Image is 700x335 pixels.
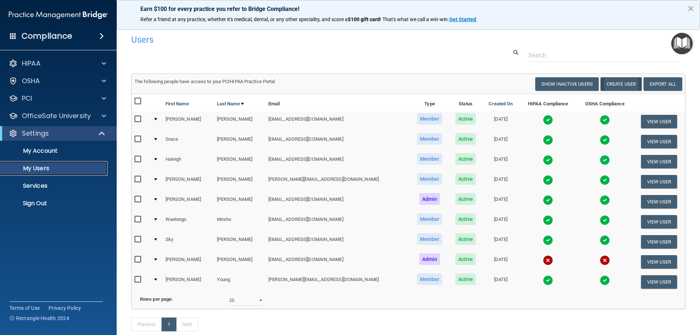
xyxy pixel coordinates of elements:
[214,172,265,192] td: [PERSON_NAME]
[543,255,553,265] img: cross.ca9f0e7f.svg
[265,172,410,192] td: [PERSON_NAME][EMAIL_ADDRESS][DOMAIN_NAME]
[543,215,553,225] img: tick.e7d51cea.svg
[22,129,49,138] p: Settings
[455,153,476,165] span: Active
[217,100,244,108] a: Last Name
[380,16,449,22] span: ! That's what we call a win-win.
[600,135,610,145] img: tick.e7d51cea.svg
[163,272,214,292] td: [PERSON_NAME]
[489,100,513,108] a: Created On
[482,132,519,152] td: [DATE]
[163,212,214,232] td: Waelongo
[543,275,553,285] img: tick.e7d51cea.svg
[641,275,677,289] button: View User
[641,255,677,269] button: View User
[265,94,410,112] th: Email
[417,113,443,125] span: Member
[163,252,214,272] td: [PERSON_NAME]
[600,215,610,225] img: tick.e7d51cea.svg
[419,253,440,265] span: Admin
[482,252,519,272] td: [DATE]
[214,252,265,272] td: [PERSON_NAME]
[417,273,443,285] span: Member
[455,113,476,125] span: Active
[265,192,410,212] td: [EMAIL_ADDRESS][DOMAIN_NAME]
[166,100,189,108] a: First Name
[543,155,553,165] img: tick.e7d51cea.svg
[543,195,553,205] img: tick.e7d51cea.svg
[535,77,599,91] button: Show Inactive Users
[641,195,677,209] button: View User
[600,155,610,165] img: tick.e7d51cea.svg
[417,133,443,145] span: Member
[9,304,40,312] a: Terms of Use
[600,175,610,185] img: tick.e7d51cea.svg
[600,235,610,245] img: tick.e7d51cea.svg
[671,33,693,54] button: Open Resource Center
[455,233,476,245] span: Active
[455,133,476,145] span: Active
[5,200,104,207] p: Sign Out
[22,31,72,41] h4: Compliance
[577,94,633,112] th: OSHA Compliance
[214,112,265,132] td: [PERSON_NAME]
[163,172,214,192] td: [PERSON_NAME]
[265,232,410,252] td: [EMAIL_ADDRESS][DOMAIN_NAME]
[482,152,519,172] td: [DATE]
[163,112,214,132] td: [PERSON_NAME]
[214,192,265,212] td: [PERSON_NAME]
[455,273,476,285] span: Active
[543,235,553,245] img: tick.e7d51cea.svg
[641,135,677,148] button: View User
[9,112,106,120] a: OfficeSafe University
[140,5,676,12] p: Earn $100 for every practice you refer to Bridge Compliance!
[162,318,176,331] a: 1
[482,112,519,132] td: [DATE]
[22,59,40,68] p: HIPAA
[48,304,81,312] a: Privacy Policy
[455,173,476,185] span: Active
[482,272,519,292] td: [DATE]
[543,115,553,125] img: tick.e7d51cea.svg
[265,212,410,232] td: [EMAIL_ADDRESS][DOMAIN_NAME]
[600,77,642,91] button: Create User
[163,232,214,252] td: Sky
[22,94,32,103] p: PCI
[641,155,677,168] button: View User
[348,16,380,22] strong: $100 gift card
[417,173,443,185] span: Member
[9,77,106,85] a: OSHA
[643,77,682,91] a: Export All
[641,115,677,128] button: View User
[455,253,476,265] span: Active
[163,132,214,152] td: Grace
[482,192,519,212] td: [DATE]
[214,232,265,252] td: [PERSON_NAME]
[214,272,265,292] td: Young
[455,193,476,205] span: Active
[641,215,677,229] button: View User
[265,112,410,132] td: [EMAIL_ADDRESS][DOMAIN_NAME]
[176,318,198,331] a: Next
[482,232,519,252] td: [DATE]
[543,135,553,145] img: tick.e7d51cea.svg
[449,16,476,22] strong: Get Started
[214,152,265,172] td: [PERSON_NAME]
[265,132,410,152] td: [EMAIL_ADDRESS][DOMAIN_NAME]
[9,59,106,68] a: HIPAA
[543,175,553,185] img: tick.e7d51cea.svg
[641,235,677,249] button: View User
[135,79,275,84] span: The following people have access to your PCIHIPAA Practice Portal
[519,94,577,112] th: HIPAA Compliance
[214,212,265,232] td: Mrisho
[600,115,610,125] img: tick.e7d51cea.svg
[163,192,214,212] td: [PERSON_NAME]
[449,16,477,22] a: Get Started
[9,8,108,22] img: PMB logo
[140,296,173,302] b: Rows per page:
[417,213,443,225] span: Member
[265,152,410,172] td: [EMAIL_ADDRESS][DOMAIN_NAME]
[687,3,694,14] button: Close
[5,147,104,155] p: My Account
[482,172,519,192] td: [DATE]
